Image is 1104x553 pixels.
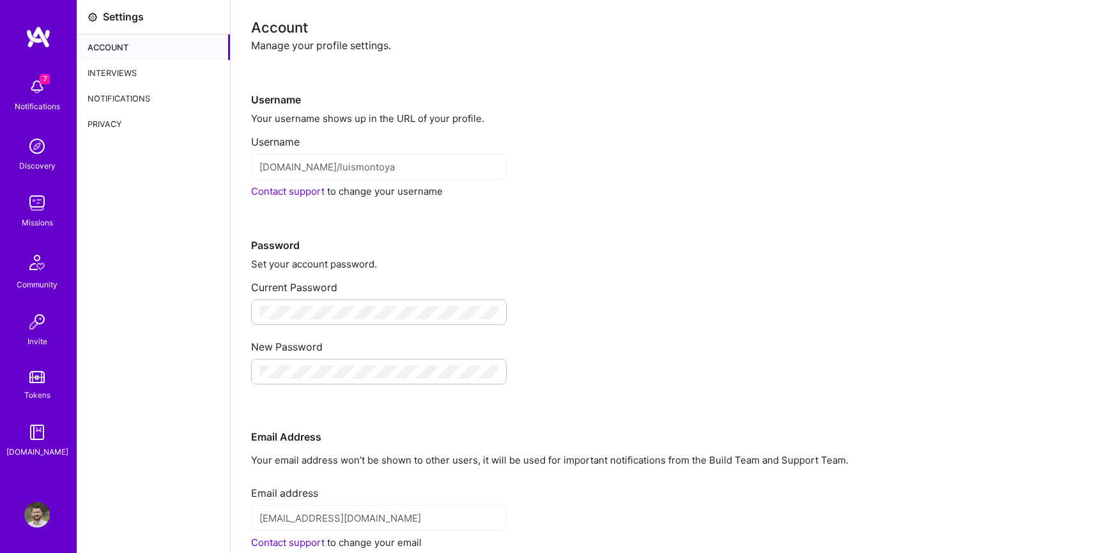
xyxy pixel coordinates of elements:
div: Email Address [251,390,1084,444]
div: Email address [251,476,1084,500]
div: Notifications [15,100,60,113]
div: Account [251,20,1084,34]
a: Contact support [251,536,325,549]
i: icon Settings [88,12,98,22]
div: Discovery [19,159,56,172]
p: Your email address won’t be shown to other users, it will be used for important notifications fro... [251,453,1084,467]
div: Account [77,34,230,60]
img: User Avatar [24,502,50,527]
span: 7 [40,74,50,84]
div: Settings [103,10,144,24]
div: Manage your profile settings. [251,39,1084,52]
img: tokens [29,371,45,383]
div: Username [251,125,1084,149]
div: Username [251,52,1084,107]
div: Community [17,278,57,291]
img: logo [26,26,51,49]
div: Your username shows up in the URL of your profile. [251,112,1084,125]
img: teamwork [24,190,50,216]
div: Missions [22,216,53,229]
div: Set your account password. [251,257,1084,271]
div: to change your username [251,185,1084,198]
div: Current Password [251,271,1084,294]
img: bell [24,74,50,100]
div: New Password [251,330,1084,354]
div: Interviews [77,60,230,86]
img: Invite [24,309,50,335]
div: Privacy [77,111,230,137]
a: Contact support [251,185,325,197]
div: Tokens [24,388,50,402]
div: Notifications [77,86,230,111]
img: Community [22,247,52,278]
a: User Avatar [21,502,53,527]
div: Password [251,198,1084,252]
img: guide book [24,420,50,445]
div: Invite [27,335,47,348]
img: discovery [24,133,50,159]
div: [DOMAIN_NAME] [6,445,68,458]
div: to change your email [251,536,1084,549]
